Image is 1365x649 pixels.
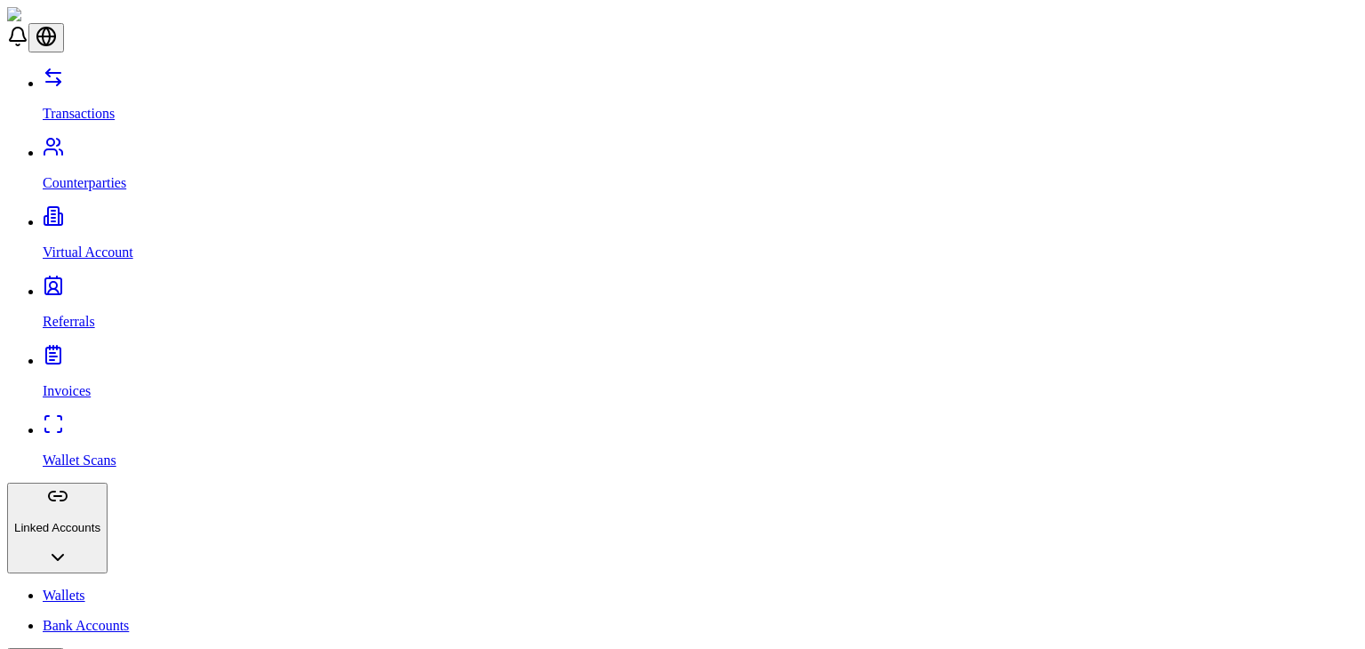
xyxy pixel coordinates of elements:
[43,214,1358,260] a: Virtual Account
[43,422,1358,469] a: Wallet Scans
[43,353,1358,399] a: Invoices
[43,145,1358,191] a: Counterparties
[43,618,1358,634] a: Bank Accounts
[7,483,108,573] button: Linked Accounts
[43,106,1358,122] p: Transactions
[43,284,1358,330] a: Referrals
[43,314,1358,330] p: Referrals
[7,7,113,23] img: ShieldPay Logo
[43,453,1358,469] p: Wallet Scans
[43,588,1358,604] a: Wallets
[14,521,100,534] p: Linked Accounts
[43,76,1358,122] a: Transactions
[43,383,1358,399] p: Invoices
[43,175,1358,191] p: Counterparties
[43,244,1358,260] p: Virtual Account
